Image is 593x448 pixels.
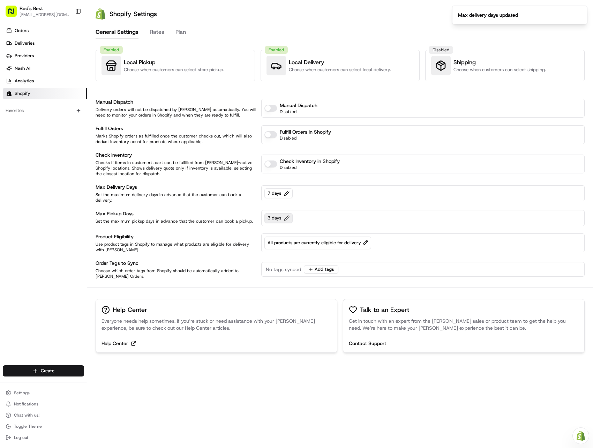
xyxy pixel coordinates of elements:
p: Delivery orders will not be dispatched by [PERSON_NAME] automatically. You will need to monitor y... [96,107,257,118]
div: Disabled [429,46,453,54]
img: 1736555255976-a54dd68f-1ca7-489b-9aae-adbdc363a1c4 [14,109,20,114]
button: Red's Best[EMAIL_ADDRESS][DOMAIN_NAME] [3,3,72,20]
a: Shopify [3,88,87,99]
p: Marks Shopify orders as fulfilled once the customer checks out, which will also deduct inventory ... [96,133,257,144]
img: Joana Marie Avellanoza [7,102,18,113]
button: Create [3,365,84,376]
span: Create [41,368,54,374]
div: Order Tags to Sync [96,260,257,267]
span: Analytics [15,78,34,84]
span: API Documentation [66,137,112,144]
button: Enable Check Inventory [264,160,277,167]
h3: Talk to an Expert [360,305,409,315]
span: No tags synced [266,266,301,273]
span: Providers [15,53,34,59]
img: Shopify logo [6,91,12,96]
p: Fulfill Orders in Shopify [280,128,331,135]
button: Add tags [304,265,338,274]
button: All products are currently eligible for delivery [264,237,371,249]
button: 3 days [264,213,293,223]
h3: Shipping [453,58,546,67]
img: 1727276513143-84d647e1-66c0-4f92-a045-3c9f9f5dfd92 [15,67,27,79]
span: Toggle Theme [14,424,42,429]
div: Start new chat [31,67,114,74]
button: Log out [3,433,84,442]
button: Enable Fulfill Orders [264,131,277,138]
button: Red's Best [20,5,43,12]
button: See all [108,89,127,98]
div: 💻 [59,138,65,143]
p: Disabled [280,135,331,141]
span: • [94,108,96,114]
span: Orders [15,28,29,34]
h1: Shopify Settings [110,9,157,19]
h3: Local Pickup [124,58,224,67]
button: Enable No Dispatch tag [264,105,277,112]
span: [PERSON_NAME] [PERSON_NAME] [22,108,92,114]
span: Notifications [14,401,38,407]
input: Clear [18,45,115,52]
a: 📗Knowledge Base [4,134,56,147]
button: Notifications [3,399,84,409]
button: 7 days [264,188,293,198]
p: Choose when customers can select store pickup. [124,67,224,73]
a: Help Center [102,340,331,347]
button: General Settings [96,27,138,38]
a: Powered byPylon [49,154,84,159]
h3: Help Center [113,305,147,315]
p: Welcome 👋 [7,28,127,39]
span: All products are currently eligible for delivery [268,240,368,246]
div: Max delivery days updated [458,12,518,18]
div: Favorites [3,105,84,116]
img: 1736555255976-a54dd68f-1ca7-489b-9aae-adbdc363a1c4 [7,67,20,79]
p: Set the maximum delivery days in advance that the customer can book a delivery. [96,192,257,203]
div: Enabled [100,46,123,54]
button: Rates [150,27,164,38]
span: Chat with us! [14,412,39,418]
span: Settings [14,390,30,396]
p: Choose when customers can select local delivery. [289,67,391,73]
div: Manual Dispatch [96,98,257,105]
a: Orders [3,25,87,36]
p: Disabled [280,165,340,170]
p: Checks if items in customer's cart can be fulfilled from [PERSON_NAME]-active Shopify locations. ... [96,160,257,177]
span: Log out [14,435,28,440]
span: [DATE] [98,108,112,114]
p: Get in touch with an expert from the [PERSON_NAME] sales or product team to get the help you need... [349,318,579,331]
span: Shopify [15,90,30,97]
div: Enabled [265,46,288,54]
a: 💻API Documentation [56,134,115,147]
p: Use product tags in Shopify to manage what products are eligible for delivery with [PERSON_NAME]. [96,241,257,253]
div: Check Inventory [96,151,257,158]
button: Contact Support [349,340,386,347]
p: Manual Dispatch [280,102,317,109]
div: Product Eligibility [96,233,257,240]
img: Nash [7,7,21,21]
button: [EMAIL_ADDRESS][DOMAIN_NAME] [20,12,69,17]
button: Start new chat [119,69,127,77]
a: Providers [3,50,87,61]
p: Disabled [280,109,317,114]
div: Fulfill Orders [96,125,257,132]
a: Analytics [3,75,87,87]
span: Nash AI [15,65,30,72]
button: No tags syncedAdd tags [264,265,338,274]
button: Settings [3,388,84,398]
button: Toggle Theme [3,421,84,431]
a: Nash AI [3,63,87,74]
div: Past conversations [7,91,45,96]
p: Check Inventory in Shopify [280,158,340,165]
div: Max Delivery Days [96,184,257,191]
div: Max Pickup Days [96,210,257,217]
button: Chat with us! [3,410,84,420]
span: Deliveries [15,40,35,46]
h3: Local Delivery [289,58,391,67]
p: Everyone needs help sometimes. If you’re stuck or need assistance with your [PERSON_NAME] experie... [102,318,331,331]
span: Knowledge Base [14,137,53,144]
div: 📗 [7,138,13,143]
p: Choose which order tags from Shopify should be automatically added to [PERSON_NAME] Orders. [96,268,257,279]
button: Plan [175,27,186,38]
a: Deliveries [3,38,87,49]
